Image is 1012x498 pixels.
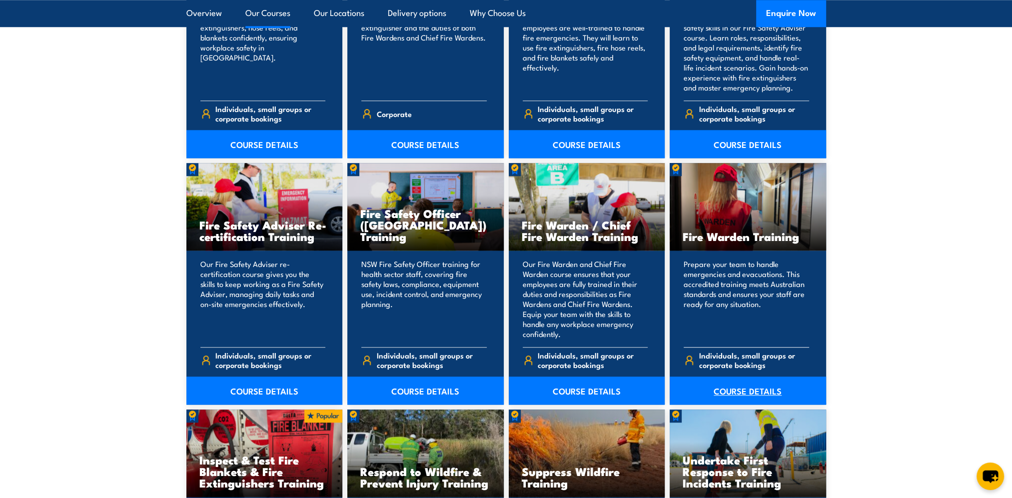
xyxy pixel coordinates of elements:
[199,454,330,488] h3: Inspect & Test Fire Blankets & Fire Extinguishers Training
[186,376,343,404] a: COURSE DETAILS
[684,2,809,92] p: Equip your team in [GEOGRAPHIC_DATA] with key fire safety skills in our Fire Safety Adviser cours...
[361,2,487,92] p: Our Fire Combo Awareness Day includes training on how to use a fire extinguisher and the duties o...
[522,465,652,488] h3: Suppress Wildfire Training
[670,130,826,158] a: COURSE DETAILS
[186,130,343,158] a: COURSE DETAILS
[509,376,665,404] a: COURSE DETAILS
[347,130,504,158] a: COURSE DETAILS
[538,104,648,123] span: Individuals, small groups or corporate bookings
[215,350,325,369] span: Individuals, small groups or corporate bookings
[360,465,491,488] h3: Respond to Wildfire & Prevent Injury Training
[684,259,809,339] p: Prepare your team to handle emergencies and evacuations. This accredited training meets Australia...
[199,219,330,242] h3: Fire Safety Adviser Re-certification Training
[509,130,665,158] a: COURSE DETAILS
[538,350,648,369] span: Individuals, small groups or corporate bookings
[523,259,648,339] p: Our Fire Warden and Chief Fire Warden course ensures that your employees are fully trained in the...
[670,376,826,404] a: COURSE DETAILS
[360,207,491,242] h3: Fire Safety Officer ([GEOGRAPHIC_DATA]) Training
[215,104,325,123] span: Individuals, small groups or corporate bookings
[977,462,1004,490] button: chat-button
[377,106,412,121] span: Corporate
[699,104,809,123] span: Individuals, small groups or corporate bookings
[523,2,648,92] p: Our Fire Extinguisher and Fire Warden course will ensure your employees are well-trained to handl...
[200,2,326,92] p: Train your team in essential fire safety. Learn to use fire extinguishers, hose reels, and blanke...
[377,350,487,369] span: Individuals, small groups or corporate bookings
[683,454,813,488] h3: Undertake First Response to Fire Incidents Training
[361,259,487,339] p: NSW Fire Safety Officer training for health sector staff, covering fire safety laws, compliance, ...
[699,350,809,369] span: Individuals, small groups or corporate bookings
[522,219,652,242] h3: Fire Warden / Chief Fire Warden Training
[200,259,326,339] p: Our Fire Safety Adviser re-certification course gives you the skills to keep working as a Fire Sa...
[347,376,504,404] a: COURSE DETAILS
[683,230,813,242] h3: Fire Warden Training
